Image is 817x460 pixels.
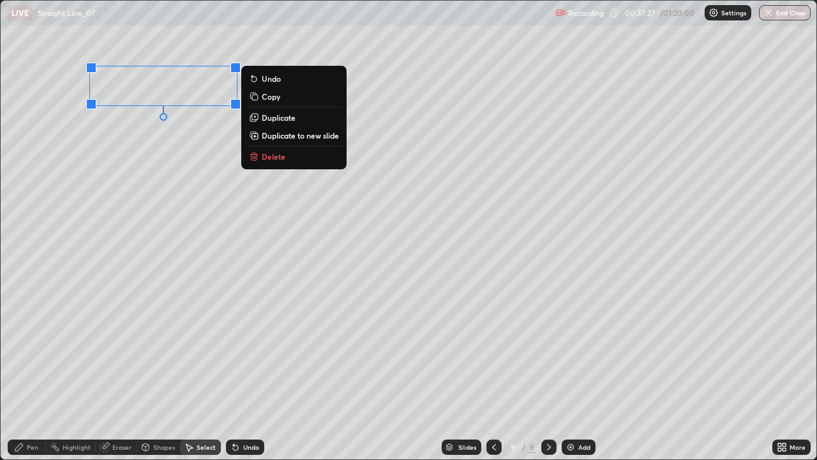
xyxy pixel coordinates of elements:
[246,128,341,143] button: Duplicate to new slide
[555,8,566,18] img: recording.375f2c34.svg
[262,73,281,84] p: Undo
[262,151,285,162] p: Delete
[262,112,296,123] p: Duplicate
[153,444,175,450] div: Shapes
[246,110,341,125] button: Duplicate
[246,149,341,164] button: Delete
[528,441,536,453] div: 9
[262,91,280,102] p: Copy
[63,444,91,450] div: Highlight
[27,444,38,450] div: Pen
[708,8,719,18] img: class-settings-icons
[243,444,259,450] div: Undo
[507,443,520,451] div: 9
[262,130,339,141] p: Duplicate to new slide
[578,444,590,450] div: Add
[38,8,95,18] p: Straight Line_07
[246,71,341,86] button: Undo
[566,442,576,452] img: add-slide-button
[112,444,131,450] div: Eraser
[458,444,476,450] div: Slides
[11,8,29,18] p: LIVE
[763,8,774,18] img: end-class-cross
[246,89,341,104] button: Copy
[790,444,806,450] div: More
[759,5,811,20] button: End Class
[568,8,604,18] p: Recording
[522,443,526,451] div: /
[721,10,746,16] p: Settings
[197,444,216,450] div: Select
